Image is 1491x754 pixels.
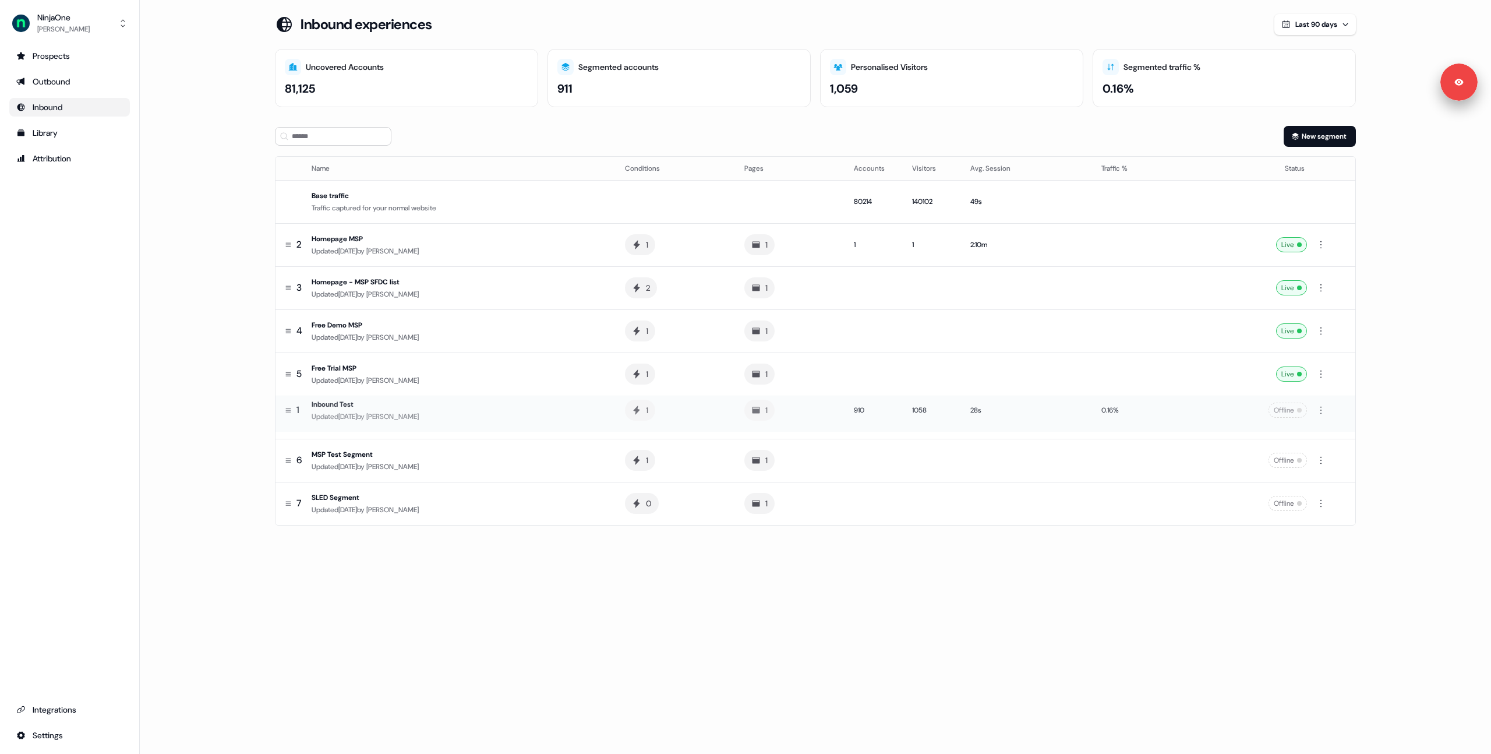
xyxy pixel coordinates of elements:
button: 1 [744,400,775,421]
div: Outbound [16,76,123,87]
span: 5 [296,368,302,380]
span: 1 [296,404,299,417]
div: Live [1276,323,1307,339]
button: 1 [744,493,775,514]
div: 2:10m [970,239,1083,251]
div: Integrations [16,704,123,716]
button: 1 [625,450,655,471]
button: New segment [1284,126,1356,147]
div: Personalised Visitors [851,61,928,73]
div: Free Trial MSP [312,362,606,374]
span: Last 90 days [1295,20,1337,29]
div: Base traffic [312,190,606,202]
div: Updated [DATE] by [312,375,606,386]
div: Live [1276,237,1307,252]
span: 6 [296,454,302,467]
span: [PERSON_NAME] [366,505,419,515]
div: Offline [1269,496,1307,511]
div: 0.16% [1103,80,1134,97]
div: NinjaOne [37,12,90,23]
div: MSP Test Segment [312,449,606,460]
div: Library [16,127,123,139]
span: [PERSON_NAME] [366,412,419,421]
button: 2 [625,277,657,298]
div: Status [1201,163,1304,174]
th: Name [307,157,616,180]
div: 1 [765,368,768,380]
div: 1 [646,404,648,416]
button: 1 [625,234,655,255]
a: Go to integrations [9,700,130,719]
a: Go to outbound experience [9,72,130,91]
span: 3 [296,281,302,294]
div: [PERSON_NAME] [37,23,90,35]
a: Go to Inbound [9,98,130,117]
span: [PERSON_NAME] [366,246,419,256]
div: Homepage MSP [312,233,606,245]
div: Updated [DATE] by [312,461,606,473]
div: Offline [1269,453,1307,468]
button: 1 [744,364,775,385]
div: Updated [DATE] by [312,332,606,343]
div: 1 [765,454,768,466]
button: 1 [625,400,655,421]
div: Homepage - MSP SFDC list [312,276,606,288]
div: Segmented traffic % [1123,61,1200,73]
div: 1058 [912,404,952,416]
div: 1 [912,239,952,251]
button: 1 [744,320,775,341]
div: Live [1276,367,1307,382]
div: 1 [646,454,648,466]
div: 911 [557,80,573,97]
div: 1 [765,282,768,294]
div: 140102 [912,196,952,207]
span: 4 [296,325,302,337]
span: [PERSON_NAME] [366,462,419,471]
div: Free Demo MSP [312,319,606,331]
div: SLED Segment [312,492,606,503]
button: 1 [744,234,775,255]
div: Uncovered Accounts [306,61,384,73]
div: Attribution [16,153,123,164]
div: Settings [16,730,123,741]
div: 49s [970,196,1083,207]
div: 0.16% [1101,404,1183,416]
div: 28s [970,404,1083,416]
th: Traffic % [1092,157,1192,180]
div: Live [1276,280,1307,295]
th: Pages [735,157,844,180]
span: [PERSON_NAME] [366,376,419,385]
div: 910 [854,404,893,416]
div: Traffic captured for your normal website [312,202,606,214]
th: Accounts [845,157,903,180]
button: 1 [744,450,775,471]
a: Go to integrations [9,726,130,745]
a: Go to prospects [9,47,130,65]
div: 1 [765,325,768,337]
button: 1 [625,364,655,385]
div: Updated [DATE] by [312,288,606,300]
div: 1 [765,498,768,509]
button: Last 90 days [1274,14,1356,35]
span: 2 [296,238,302,251]
div: 1 [646,239,648,251]
span: [PERSON_NAME] [366,290,419,299]
span: [PERSON_NAME] [366,333,419,342]
a: Go to templates [9,124,130,142]
div: 0 [646,498,652,509]
div: 81,125 [285,80,315,97]
div: Inbound Test [312,399,606,410]
div: Updated [DATE] by [312,411,606,422]
button: NinjaOne[PERSON_NAME] [9,9,130,37]
div: Inbound [16,101,123,113]
div: Offline [1269,403,1307,418]
div: 1 [854,239,893,251]
div: 1,059 [830,80,858,97]
div: 80214 [854,196,893,207]
div: 1 [646,368,648,380]
a: Go to attribution [9,149,130,168]
div: 1 [646,325,648,337]
div: 2 [646,282,650,294]
div: Updated [DATE] by [312,245,606,257]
